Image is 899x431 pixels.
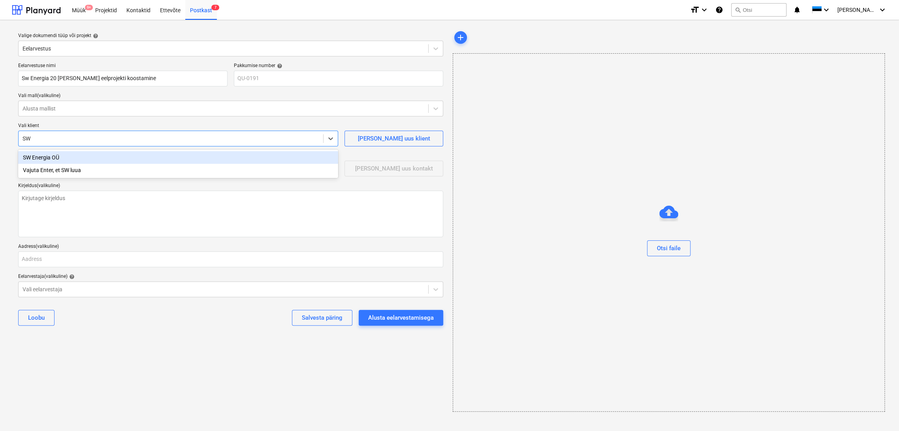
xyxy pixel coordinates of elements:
div: Aadress (valikuline) [18,244,443,250]
i: Abikeskus [715,5,723,15]
div: Otsi faile [657,243,681,253]
div: Vali mall (valikuline) [18,93,443,99]
div: Otsi faile [453,53,885,412]
button: Otsi faile [647,240,690,256]
p: Eelarvestuse nimi [18,63,228,71]
div: Vajuta Enter, et SW luua [18,164,338,176]
i: keyboard_arrow_down [878,5,887,15]
button: [PERSON_NAME] uus klient [344,131,443,146]
i: keyboard_arrow_down [822,5,831,15]
button: Alusta eelarvestamisega [359,310,443,326]
span: 7 [211,5,219,10]
i: format_size [690,5,700,15]
div: Salvesta päring [302,313,342,323]
div: Valige dokumendi tüüp või projekt [18,33,443,39]
span: search [735,7,741,13]
div: Kirjeldus (valikuline) [18,183,443,189]
span: add [456,33,465,42]
button: Loobu [18,310,55,326]
span: help [275,63,282,69]
span: help [91,33,98,39]
span: help [68,274,75,279]
div: Eelarvestaja (valikuline) [18,274,443,280]
i: keyboard_arrow_down [700,5,709,15]
div: Vali klient [18,123,338,129]
i: notifications [793,5,801,15]
span: 9+ [85,5,93,10]
button: Salvesta päring [292,310,352,326]
div: [PERSON_NAME] uus klient [358,133,430,144]
span: [PERSON_NAME] [837,7,877,13]
div: SW Energia OÜ [18,151,338,164]
input: Eelarvestuse nimi [18,71,228,86]
button: Otsi [731,3,786,17]
div: Loobu [28,313,45,323]
input: Aadress [18,251,443,267]
div: Alusta eelarvestamisega [368,313,434,323]
div: Pakkumise number [234,63,443,69]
